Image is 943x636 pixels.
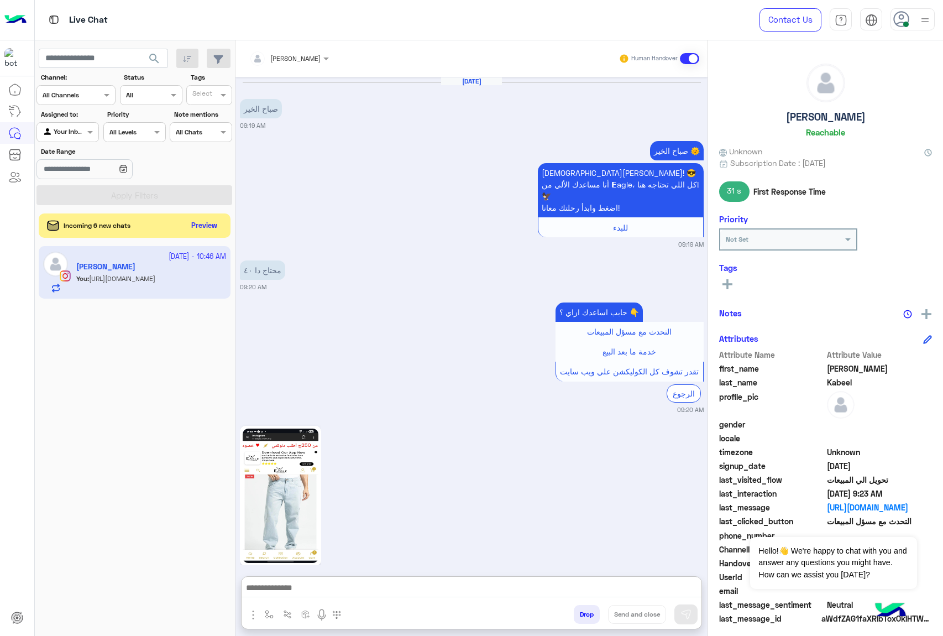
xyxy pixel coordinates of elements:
[719,214,748,224] h6: Priority
[827,377,932,388] span: Kabeel
[680,609,691,620] img: send message
[719,308,742,318] h6: Notes
[821,613,932,624] span: aWdfZAG1faXRlbToxOklHTWVzc2FnZAUlEOjE3ODQxNDAxOTYyNzg0NDQyOjM0MDI4MjM2Njg0MTcxMDMwMTI0NDI2MDAxNjk...
[719,460,825,472] span: signup_date
[719,488,825,499] span: last_interaction
[719,474,825,486] span: last_visited_flow
[835,14,847,27] img: tab
[871,592,910,630] img: hulul-logo.png
[191,72,231,82] label: Tags
[921,309,931,319] img: add
[719,446,825,458] span: timezone
[827,474,932,486] span: تحويل الي المبيعات
[830,8,852,32] a: tab
[719,377,825,388] span: last_name
[719,557,825,569] span: HandoverOn
[827,432,932,444] span: null
[41,147,165,157] label: Date Range
[41,110,98,119] label: Assigned to:
[827,363,932,374] span: Mohamed
[719,585,825,597] span: email
[441,77,502,85] h6: [DATE]
[124,72,181,82] label: Status
[719,145,762,157] span: Unknown
[148,52,161,65] span: search
[719,263,932,273] h6: Tags
[650,141,704,160] p: 7/10/2025, 9:19 AM
[719,515,825,527] span: last_clicked_button
[719,181,750,201] span: 31 s
[726,235,748,243] b: Not Set
[47,13,61,27] img: tab
[719,432,825,444] span: locale
[240,99,282,118] p: 7/10/2025, 9:19 AM
[279,605,297,623] button: Trigger scenario
[265,610,274,619] img: select flow
[667,384,701,403] div: الرجوع
[806,127,845,137] h6: Reachable
[807,64,845,102] img: defaultAdmin.png
[827,419,932,430] span: null
[865,14,878,27] img: tab
[613,223,628,232] span: للبدء
[608,605,666,624] button: Send and close
[719,363,825,374] span: first_name
[174,110,231,119] label: Note mentions
[107,110,164,119] label: Priority
[538,163,704,217] p: 7/10/2025, 9:19 AM
[36,185,232,205] button: Apply Filters
[827,460,932,472] span: 2025-10-07T06:20:20.794Z
[4,48,24,68] img: 713415422032625
[719,502,825,513] span: last_message
[719,333,758,343] h6: Attributes
[587,327,672,336] span: التحدث مع مسؤل المبيعات
[270,54,321,62] span: [PERSON_NAME]
[786,111,866,123] h5: [PERSON_NAME]
[240,121,265,130] small: 09:19 AM
[574,605,600,624] button: Drop
[918,13,932,27] img: profile
[631,54,678,63] small: Human Handover
[560,367,699,376] span: تقدر تشوف كل الكوليكشن علي ويب سايت
[750,537,916,589] span: Hello!👋 We're happy to chat with you and answer any questions you might have. How can we assist y...
[315,608,328,622] img: send voice note
[827,599,932,611] span: 0
[69,13,108,28] p: Live Chat
[719,613,819,624] span: last_message_id
[141,49,168,72] button: search
[603,347,656,356] span: خدمة ما بعد البيع
[730,157,826,169] span: Subscription Date : [DATE]
[827,349,932,361] span: Attribute Value
[719,599,825,611] span: last_message_sentiment
[827,488,932,499] span: 2025-10-07T06:23:11.461Z
[827,446,932,458] span: Unknown
[4,8,27,32] img: Logo
[719,349,825,361] span: Attribute Name
[283,610,292,619] img: Trigger scenario
[719,571,825,583] span: UserId
[191,88,212,101] div: Select
[759,8,821,32] a: Contact Us
[677,405,704,414] small: 09:20 AM
[260,605,279,623] button: select flow
[827,391,855,419] img: defaultAdmin.png
[240,283,266,291] small: 09:20 AM
[556,303,643,322] p: 7/10/2025, 9:20 AM
[247,608,260,622] img: send attachment
[719,419,825,430] span: gender
[301,610,310,619] img: create order
[719,530,825,541] span: phone_number
[41,72,114,82] label: Channel:
[187,218,222,234] button: Preview
[903,310,912,319] img: notes
[297,605,315,623] button: create order
[64,221,130,231] span: Incoming 6 new chats
[753,186,826,197] span: First Response Time
[719,391,825,416] span: profile_pic
[240,260,285,280] p: 7/10/2025, 9:20 AM
[827,502,932,513] a: [URL][DOMAIN_NAME]
[678,240,704,249] small: 09:19 AM
[332,611,341,619] img: make a call
[719,544,825,555] span: ChannelId
[827,585,932,597] span: null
